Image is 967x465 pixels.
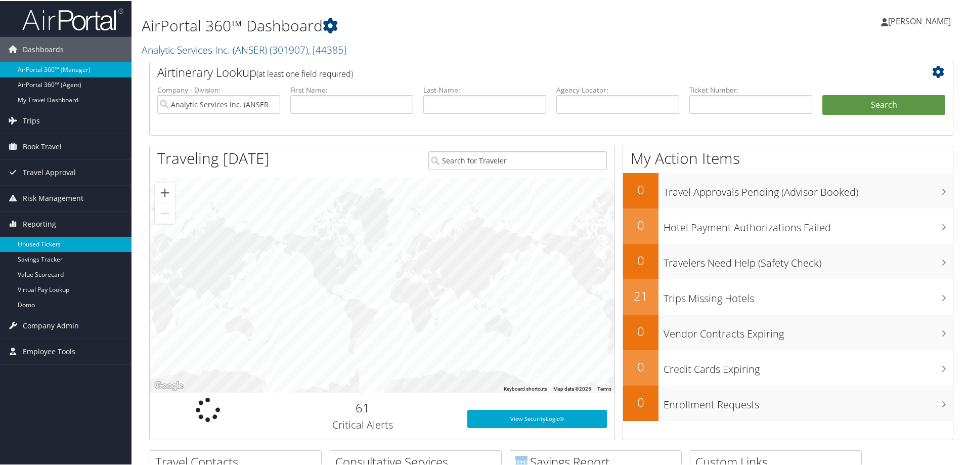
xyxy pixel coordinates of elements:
h2: 0 [623,357,658,374]
span: , [ 44385 ] [308,42,346,56]
h1: AirPortal 360™ Dashboard [142,14,688,35]
label: Agency Locator: [556,84,679,94]
a: Open this area in Google Maps (opens a new window) [152,378,186,392]
a: View SecurityLogic® [467,409,607,427]
a: [PERSON_NAME] [881,5,961,35]
span: Trips [23,107,40,133]
span: [PERSON_NAME] [888,15,951,26]
span: Book Travel [23,133,62,158]
h2: 61 [274,398,452,415]
a: 0Hotel Payment Authorizations Failed [623,207,953,243]
a: 0Vendor Contracts Expiring [623,314,953,349]
h2: 0 [623,251,658,268]
h3: Credit Cards Expiring [664,356,953,375]
button: Zoom in [155,182,175,202]
span: (at least one field required) [256,67,353,78]
button: Keyboard shortcuts [504,385,547,392]
button: Zoom out [155,202,175,223]
h3: Travel Approvals Pending (Advisor Booked) [664,179,953,198]
span: Employee Tools [23,338,75,363]
input: Search for Traveler [428,150,607,169]
h2: 0 [623,322,658,339]
label: Company - Division: [157,84,280,94]
h2: 0 [623,393,658,410]
span: ( 301907 ) [270,42,308,56]
h3: Trips Missing Hotels [664,285,953,305]
span: Map data ©2025 [553,385,591,391]
h2: 0 [623,180,658,197]
span: Company Admin [23,312,79,337]
a: 21Trips Missing Hotels [623,278,953,314]
h2: 0 [623,216,658,233]
span: Reporting [23,210,56,236]
a: Analytic Services Inc. (ANSER) [142,42,346,56]
span: Travel Approval [23,159,76,184]
a: 0Travelers Need Help (Safety Check) [623,243,953,278]
a: Terms (opens in new tab) [597,385,611,391]
button: Search [822,94,945,114]
span: Dashboards [23,36,64,61]
span: Risk Management [23,185,83,210]
h2: Airtinerary Lookup [157,63,878,80]
img: airportal-logo.png [22,7,123,30]
label: Last Name: [423,84,546,94]
a: 0Travel Approvals Pending (Advisor Booked) [623,172,953,207]
h1: My Action Items [623,147,953,168]
h3: Critical Alerts [274,417,452,431]
a: 0Enrollment Requests [623,385,953,420]
h3: Travelers Need Help (Safety Check) [664,250,953,269]
label: First Name: [290,84,413,94]
h3: Hotel Payment Authorizations Failed [664,215,953,234]
label: Ticket Number: [689,84,812,94]
h3: Vendor Contracts Expiring [664,321,953,340]
h3: Enrollment Requests [664,392,953,411]
h1: Traveling [DATE] [157,147,270,168]
a: 0Credit Cards Expiring [623,349,953,385]
img: Google [152,378,186,392]
h2: 21 [623,286,658,304]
